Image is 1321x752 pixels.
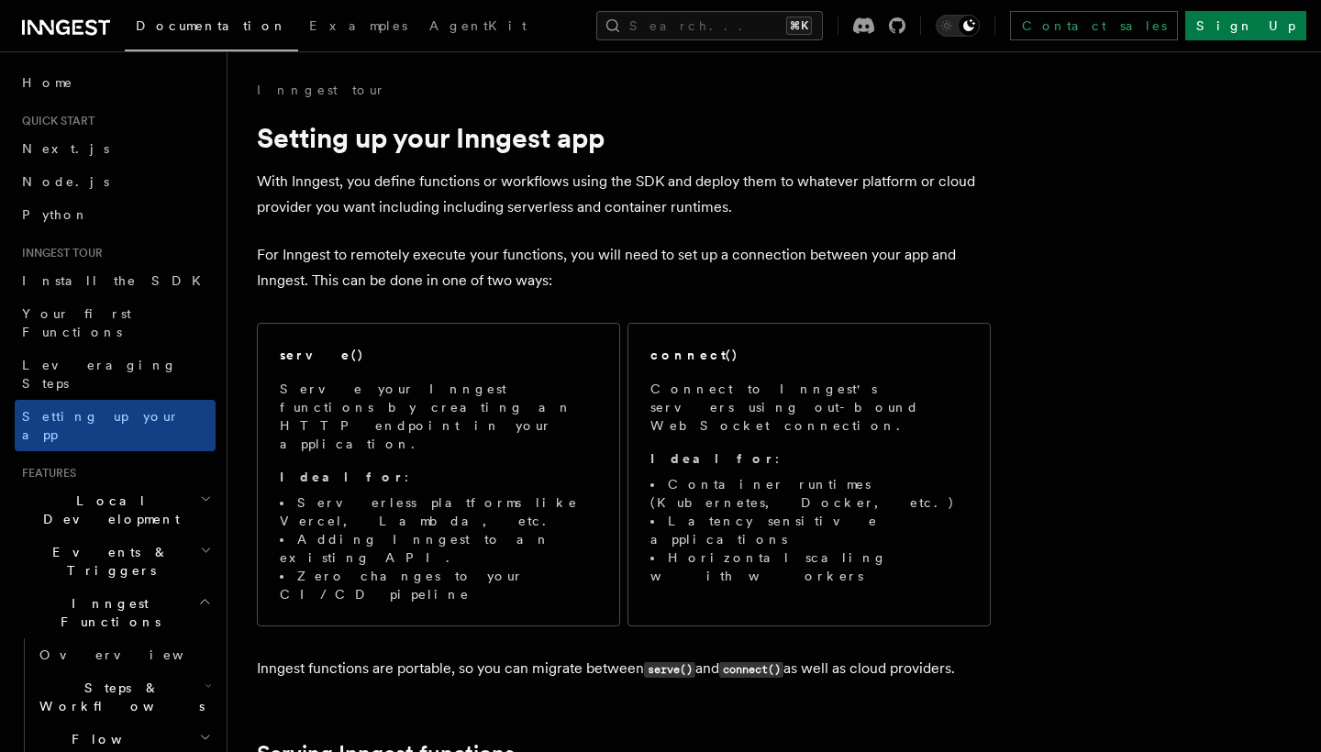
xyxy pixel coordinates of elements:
[22,306,131,339] span: Your first Functions
[22,73,73,92] span: Home
[15,466,76,481] span: Features
[429,18,527,33] span: AgentKit
[309,18,407,33] span: Examples
[32,679,205,715] span: Steps & Workflows
[1185,11,1306,40] a: Sign Up
[22,174,109,189] span: Node.js
[257,169,991,220] p: With Inngest, you define functions or workflows using the SDK and deploy them to whatever platfor...
[650,380,968,435] p: Connect to Inngest's servers using out-bound WebSocket connection.
[15,297,216,348] a: Your first Functions
[418,6,538,50] a: AgentKit
[280,567,597,603] li: Zero changes to your CI/CD pipeline
[15,536,216,587] button: Events & Triggers
[32,638,216,671] a: Overview
[650,449,968,468] p: :
[22,358,177,391] span: Leveraging Steps
[650,548,968,585] li: Horizontal scaling with workers
[15,492,200,528] span: Local Development
[15,484,216,536] button: Local Development
[15,587,216,638] button: Inngest Functions
[644,662,695,678] code: serve()
[125,6,298,51] a: Documentation
[1010,11,1178,40] a: Contact sales
[936,15,980,37] button: Toggle dark mode
[15,594,198,631] span: Inngest Functions
[627,323,991,626] a: connect()Connect to Inngest's servers using out-bound WebSocket connection.Ideal for:Container ru...
[22,207,89,222] span: Python
[650,346,738,364] h2: connect()
[280,468,597,486] p: :
[257,121,991,154] h1: Setting up your Inngest app
[650,451,775,466] strong: Ideal for
[596,11,823,40] button: Search...⌘K
[15,264,216,297] a: Install the SDK
[280,380,597,453] p: Serve your Inngest functions by creating an HTTP endpoint in your application.
[719,662,783,678] code: connect()
[39,647,228,662] span: Overview
[15,246,103,260] span: Inngest tour
[298,6,418,50] a: Examples
[650,512,968,548] li: Latency sensitive applications
[280,530,597,567] li: Adding Inngest to an existing API.
[280,346,364,364] h2: serve()
[15,165,216,198] a: Node.js
[257,323,620,626] a: serve()Serve your Inngest functions by creating an HTTP endpoint in your application.Ideal for:Se...
[786,17,812,35] kbd: ⌘K
[22,141,109,156] span: Next.js
[15,66,216,99] a: Home
[257,81,385,99] a: Inngest tour
[22,409,180,442] span: Setting up your app
[22,273,212,288] span: Install the SDK
[15,400,216,451] a: Setting up your app
[257,656,991,682] p: Inngest functions are portable, so you can migrate between and as well as cloud providers.
[136,18,287,33] span: Documentation
[32,671,216,723] button: Steps & Workflows
[15,348,216,400] a: Leveraging Steps
[15,132,216,165] a: Next.js
[15,198,216,231] a: Python
[280,493,597,530] li: Serverless platforms like Vercel, Lambda, etc.
[257,242,991,293] p: For Inngest to remotely execute your functions, you will need to set up a connection between your...
[280,470,405,484] strong: Ideal for
[650,475,968,512] li: Container runtimes (Kubernetes, Docker, etc.)
[15,543,200,580] span: Events & Triggers
[15,114,94,128] span: Quick start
